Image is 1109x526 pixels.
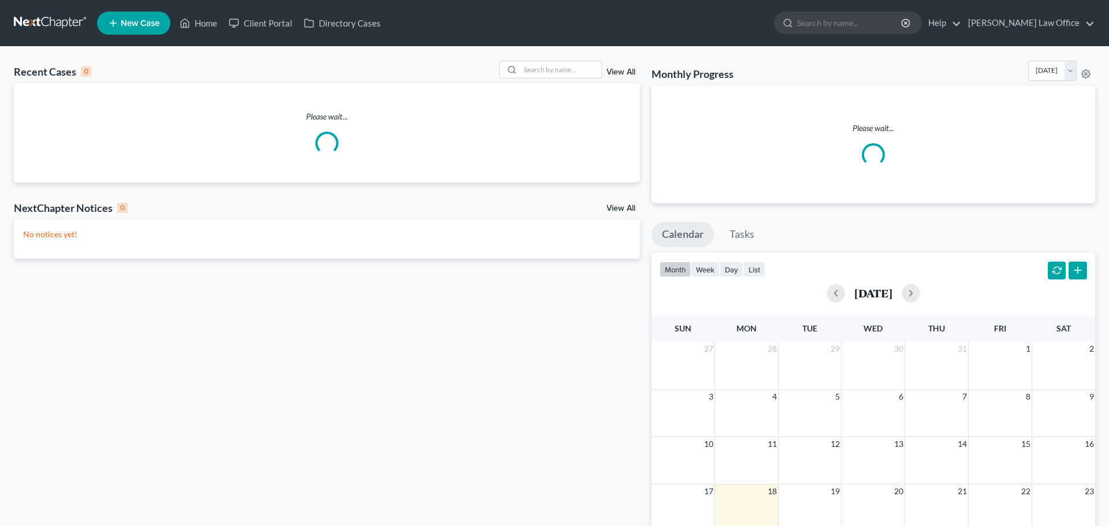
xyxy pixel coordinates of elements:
h2: [DATE] [854,287,892,299]
span: 22 [1020,484,1032,498]
span: 8 [1025,390,1032,404]
span: 20 [893,484,905,498]
span: 17 [703,484,714,498]
span: 7 [961,390,968,404]
a: View All [606,204,635,212]
p: No notices yet! [23,229,631,240]
span: 16 [1084,437,1095,451]
span: 9 [1088,390,1095,404]
button: week [691,262,720,277]
span: 10 [703,437,714,451]
a: Client Portal [223,13,298,33]
span: 31 [957,342,968,356]
span: 28 [766,342,778,356]
span: 13 [893,437,905,451]
span: 14 [957,437,968,451]
a: View All [606,68,635,76]
a: Help [922,13,961,33]
span: Sun [675,323,691,333]
button: month [660,262,691,277]
span: 15 [1020,437,1032,451]
input: Search by name... [520,61,601,78]
a: Directory Cases [298,13,386,33]
span: 12 [829,437,841,451]
div: 0 [81,66,91,77]
a: Tasks [719,222,765,247]
span: 23 [1084,484,1095,498]
span: 4 [771,390,778,404]
span: 30 [893,342,905,356]
span: 27 [703,342,714,356]
a: Home [174,13,223,33]
span: New Case [121,19,159,28]
p: Please wait... [661,122,1086,134]
span: 1 [1025,342,1032,356]
h3: Monthly Progress [652,67,734,81]
span: Sat [1056,323,1071,333]
span: 3 [708,390,714,404]
span: 21 [957,484,968,498]
p: Please wait... [14,111,640,122]
span: 11 [766,437,778,451]
input: Search by name... [797,12,903,33]
div: NextChapter Notices [14,201,128,215]
div: Recent Cases [14,65,91,79]
span: Mon [736,323,757,333]
span: Wed [864,323,883,333]
span: 19 [829,484,841,498]
span: 2 [1088,342,1095,356]
span: 6 [898,390,905,404]
span: Thu [928,323,945,333]
span: Tue [802,323,817,333]
span: 18 [766,484,778,498]
button: list [743,262,765,277]
a: Calendar [652,222,714,247]
a: [PERSON_NAME] Law Office [962,13,1095,33]
span: Fri [994,323,1006,333]
span: 5 [834,390,841,404]
span: 29 [829,342,841,356]
div: 0 [117,203,128,213]
button: day [720,262,743,277]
